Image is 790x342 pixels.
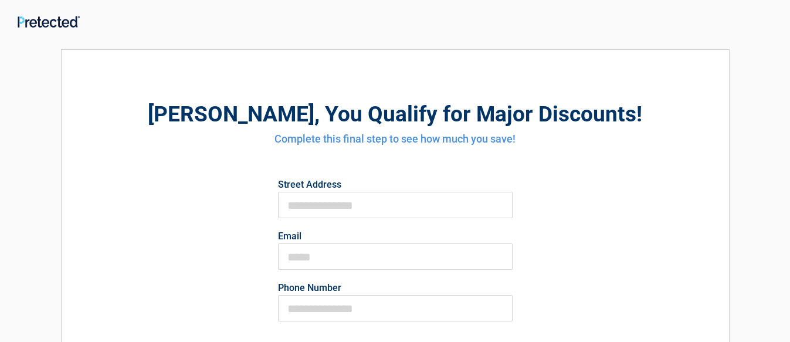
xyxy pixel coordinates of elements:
h4: Complete this final step to see how much you save! [126,131,664,147]
label: Street Address [278,180,513,189]
label: Phone Number [278,283,513,293]
h2: , You Qualify for Major Discounts! [126,100,664,128]
span: [PERSON_NAME] [148,101,314,127]
label: Email [278,232,513,241]
img: Main Logo [18,16,80,27]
